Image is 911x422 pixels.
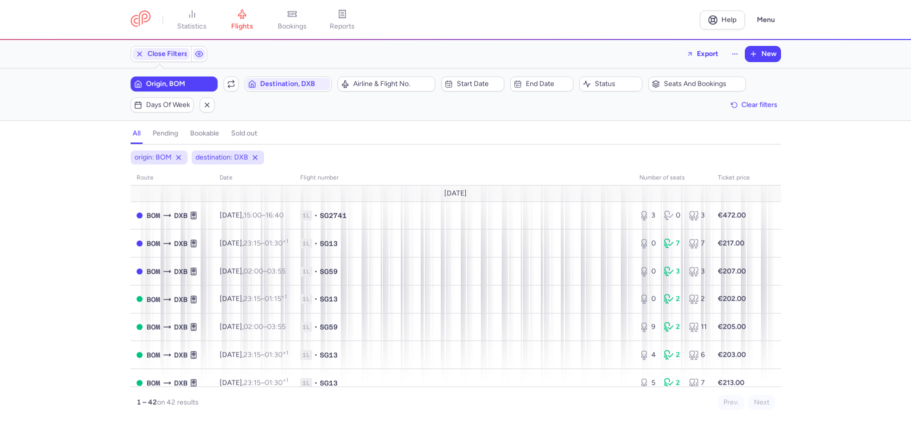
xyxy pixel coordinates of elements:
[146,80,214,88] span: Origin, BOM
[718,350,746,359] strong: €203.00
[244,350,261,359] time: 23:15
[147,238,160,249] span: Chhatrapati Shivaji International (Sahar International), Mumbai, India
[330,22,355,31] span: reports
[244,378,261,387] time: 23:15
[639,210,656,220] div: 3
[137,240,143,246] span: CLOSED
[244,211,284,219] span: –
[137,268,143,274] span: CLOSED
[689,238,706,248] div: 7
[131,76,218,91] button: Origin, BOM
[320,210,347,220] span: SG2741
[300,378,312,388] span: 1L
[131,170,214,185] th: route
[131,46,191,61] button: Close Filters
[353,80,432,88] span: Airline & Flight No.
[320,350,338,360] span: SG13
[457,80,501,88] span: Start date
[639,378,656,388] div: 5
[300,350,312,360] span: 1L
[664,294,681,304] div: 2
[320,238,338,248] span: SG13
[639,294,656,304] div: 0
[146,109,169,119] h5: Origin
[244,294,287,303] span: –
[231,22,253,31] span: flights
[220,294,287,303] span: [DATE],
[245,76,332,91] button: Destination, DXB
[137,212,143,218] span: CLOSED
[146,146,266,171] span: Type an IATA code, a city, an airport name...
[718,211,746,219] strong: €472.00
[147,294,160,305] span: Chhatrapati Shivaji International (Sahar International), Mumbai, India
[137,352,143,358] span: OPEN
[244,267,263,275] time: 02:00
[761,50,776,58] span: New
[689,378,706,388] div: 7
[338,76,435,91] button: Airline & Flight No.
[131,10,151,29] a: CitizenPlane red outlined logo
[300,210,312,220] span: 1L
[718,378,744,387] strong: €213.00
[579,76,642,91] button: Status
[712,170,756,185] th: Ticket price
[147,377,160,388] span: Chhatrapati Shivaji International (Sahar International), Mumbai, India
[721,16,736,23] span: Help
[526,80,570,88] span: End date
[689,210,706,220] div: 3
[281,293,287,300] sup: +1
[283,377,288,383] sup: +1
[220,350,288,359] span: [DATE],
[718,322,746,331] strong: €205.00
[689,266,706,276] div: 3
[131,97,194,112] button: Days of week
[278,22,307,31] span: bookings
[244,294,261,303] time: 23:15
[244,322,263,331] time: 02:00
[174,266,188,277] span: Dubai, Dubai, United Arab Emirates
[664,378,681,388] div: 2
[639,238,656,248] div: 0
[320,266,338,276] span: SG59
[137,380,143,386] span: OPEN
[680,46,725,62] button: Export
[664,238,681,248] div: 7
[244,239,261,247] time: 23:15
[220,322,286,331] span: [DATE],
[220,267,286,275] span: [DATE],
[244,378,288,387] span: –
[314,238,318,248] span: •
[745,46,780,61] button: New
[244,350,288,359] span: –
[741,101,777,108] span: Clear filters
[314,294,318,304] span: •
[137,296,143,302] span: OPEN
[664,210,681,220] div: 0
[244,322,286,331] span: –
[300,322,312,332] span: 1L
[441,76,504,91] button: Start date
[147,321,160,332] span: Chhatrapati Shivaji International (Sahar International), Mumbai, India
[283,349,288,356] sup: +1
[137,324,143,330] span: OPEN
[220,378,288,387] span: [DATE],
[639,266,656,276] div: 0
[237,110,266,117] button: Clear filter
[147,349,160,360] span: Chhatrapati Shivaji International (Sahar International), Mumbai, India
[664,80,742,88] span: Seats and bookings
[718,267,746,275] strong: €207.00
[167,9,217,31] a: statistics
[314,210,318,220] span: •
[314,322,318,332] span: •
[697,50,718,57] span: Export
[320,322,338,332] span: SG59
[267,267,286,275] time: 03:55
[300,238,312,248] span: 1L
[137,398,157,406] strong: 1 – 42
[174,321,188,332] span: Dubai, Dubai, United Arab Emirates
[244,267,286,275] span: –
[510,76,573,91] button: End date
[267,322,286,331] time: 03:55
[294,170,633,185] th: Flight number
[751,10,781,29] button: Menu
